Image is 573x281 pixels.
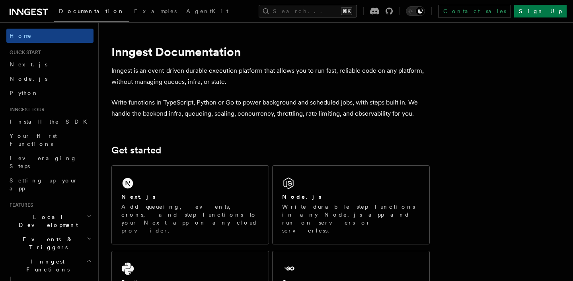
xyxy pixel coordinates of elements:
a: Get started [111,145,161,156]
a: Next.js [6,57,94,72]
span: Setting up your app [10,177,78,192]
button: Events & Triggers [6,232,94,254]
a: Sign Up [514,5,567,17]
a: Node.js [6,72,94,86]
a: Next.jsAdd queueing, events, crons, and step functions to your Next app on any cloud provider. [111,165,269,244]
h1: Inngest Documentation [111,45,430,59]
a: Setting up your app [6,173,94,196]
p: Add queueing, events, crons, and step functions to your Next app on any cloud provider. [121,203,259,234]
span: Home [10,32,32,40]
button: Local Development [6,210,94,232]
button: Search...⌘K [259,5,357,17]
a: Contact sales [438,5,511,17]
span: Quick start [6,49,41,56]
span: AgentKit [186,8,228,14]
a: Documentation [54,2,129,22]
span: Next.js [10,61,47,68]
p: Write functions in TypeScript, Python or Go to power background and scheduled jobs, with steps bu... [111,97,430,119]
span: Inngest tour [6,107,45,113]
span: Local Development [6,213,87,229]
a: Leveraging Steps [6,151,94,173]
a: Home [6,29,94,43]
button: Toggle dark mode [406,6,425,16]
h2: Next.js [121,193,156,201]
h2: Node.js [282,193,322,201]
span: Documentation [59,8,125,14]
span: Features [6,202,33,208]
span: Leveraging Steps [10,155,77,169]
span: Python [10,90,39,96]
a: Python [6,86,94,100]
span: Events & Triggers [6,235,87,251]
span: Examples [134,8,177,14]
a: Install the SDK [6,114,94,129]
a: AgentKit [181,2,233,21]
span: Inngest Functions [6,258,86,273]
a: Examples [129,2,181,21]
button: Inngest Functions [6,254,94,277]
span: Your first Functions [10,133,57,147]
a: Node.jsWrite durable step functions in any Node.js app and run on servers or serverless. [272,165,430,244]
p: Inngest is an event-driven durable execution platform that allows you to run fast, reliable code ... [111,65,430,87]
p: Write durable step functions in any Node.js app and run on servers or serverless. [282,203,420,234]
a: Your first Functions [6,129,94,151]
span: Node.js [10,76,47,82]
kbd: ⌘K [341,7,352,15]
span: Install the SDK [10,118,92,125]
